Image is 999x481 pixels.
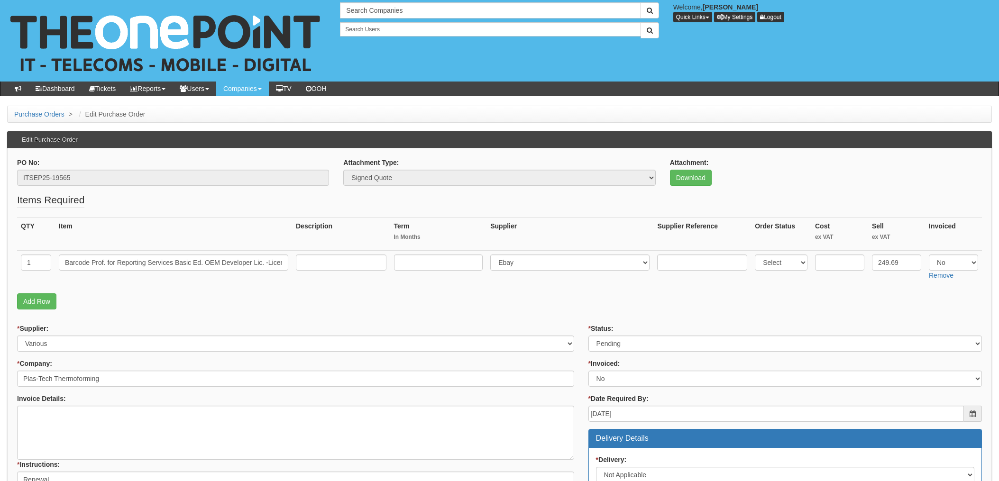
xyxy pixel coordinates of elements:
[666,2,999,22] div: Welcome,
[703,3,758,11] b: [PERSON_NAME]
[394,233,483,241] small: In Months
[757,12,784,22] a: Logout
[28,82,82,96] a: Dashboard
[811,218,868,251] th: Cost
[82,82,123,96] a: Tickets
[77,109,146,119] li: Edit Purchase Order
[588,359,620,368] label: Invoiced:
[269,82,299,96] a: TV
[17,324,48,333] label: Supplier:
[588,324,614,333] label: Status:
[390,218,487,251] th: Term
[596,455,627,464] label: Delivery:
[292,218,390,251] th: Description
[17,460,60,469] label: Instructions:
[653,218,751,251] th: Supplier Reference
[751,218,811,251] th: Order Status
[872,233,921,241] small: ex VAT
[340,22,641,36] input: Search Users
[486,218,653,251] th: Supplier
[17,218,55,251] th: QTY
[17,394,66,403] label: Invoice Details:
[299,82,334,96] a: OOH
[55,218,292,251] th: Item
[216,82,269,96] a: Companies
[925,218,982,251] th: Invoiced
[588,394,649,403] label: Date Required By:
[670,170,712,186] a: Download
[17,359,52,368] label: Company:
[173,82,216,96] a: Users
[714,12,756,22] a: My Settings
[14,110,64,118] a: Purchase Orders
[17,293,56,309] a: Add Row
[123,82,173,96] a: Reports
[17,132,82,148] h3: Edit Purchase Order
[343,158,399,167] label: Attachment Type:
[17,158,39,167] label: PO No:
[340,2,641,18] input: Search Companies
[66,110,75,118] span: >
[929,272,953,279] a: Remove
[815,233,864,241] small: ex VAT
[596,434,974,443] h3: Delivery Details
[868,218,925,251] th: Sell
[673,12,712,22] button: Quick Links
[17,193,84,208] legend: Items Required
[670,158,709,167] label: Attachment:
